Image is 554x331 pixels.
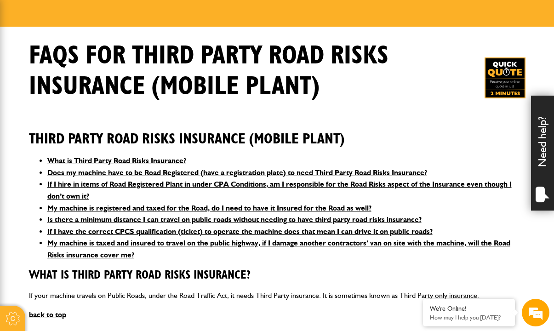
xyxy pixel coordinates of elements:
[47,168,427,177] a: Does my machine have to be Road Registered (have a registration plate) to need Third Party Road R...
[47,180,512,200] a: If I hire in items of Road Registered Plant in under CPA Conditions, am I responsible for the Roa...
[430,305,508,313] div: We're Online!
[485,57,525,98] img: Quick Quote
[29,310,66,319] a: back to top
[48,51,154,63] div: Chat with us now
[151,5,173,27] div: Minimize live chat window
[47,227,433,236] a: If I have the correct CPCS qualification (ticket) to operate the machine does that mean I can dri...
[47,239,510,259] a: My machine is taxed and insured to travel on the public highway, if I damage another contractors’...
[485,57,525,98] a: Get your insurance quote in just 2-minutes
[47,204,371,212] a: My machine is registered and taxed for the Road, do I need to have it Insured for the Road as well?
[531,96,554,211] div: Need help?
[29,268,525,283] h3: What is Third Party Road Risks Insurance?
[12,139,168,160] input: Enter your phone number
[12,112,168,132] input: Enter your email address
[29,40,462,102] h1: FAQS for Third Party Road Risks Insurance (Mobile Plant)
[29,116,525,148] h2: Third Party Road Risks Insurance (Mobile Plant)
[47,156,186,165] a: What is Third Party Road Risks Insurance?
[12,166,168,252] textarea: Type your message and hit 'Enter'
[29,290,525,302] p: If your machine travels on Public Roads, under the Road Traffic Act, it needs Third Party insuran...
[125,260,167,272] em: Start Chat
[16,51,39,64] img: d_20077148190_company_1631870298795_20077148190
[12,85,168,105] input: Enter your last name
[47,215,422,224] a: Is there a minimum distance I can travel on public roads without needing to have third party road...
[430,314,508,321] p: How may I help you today?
